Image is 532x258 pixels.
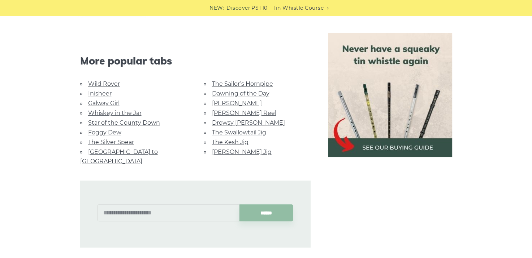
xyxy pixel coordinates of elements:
a: Star of the County Down [88,119,160,126]
a: The Swallowtail Jig [212,129,266,136]
a: [PERSON_NAME] Jig [212,148,272,155]
a: [GEOGRAPHIC_DATA] to [GEOGRAPHIC_DATA] [80,148,158,165]
a: Dawning of the Day [212,90,269,97]
a: The Silver Spear [88,139,134,146]
span: Discover [226,4,250,12]
a: Foggy Dew [88,129,121,136]
a: Drowsy [PERSON_NAME] [212,119,285,126]
a: Wild Rover [88,80,120,87]
a: [PERSON_NAME] Reel [212,110,276,116]
span: More popular tabs [80,55,311,67]
a: Inisheer [88,90,112,97]
a: PST10 - Tin Whistle Course [251,4,324,12]
a: The Sailor’s Hornpipe [212,80,273,87]
a: [PERSON_NAME] [212,100,262,107]
span: NEW: [209,4,224,12]
a: The Kesh Jig [212,139,248,146]
a: Galway Girl [88,100,120,107]
img: tin whistle buying guide [328,33,452,157]
a: Whiskey in the Jar [88,110,142,116]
